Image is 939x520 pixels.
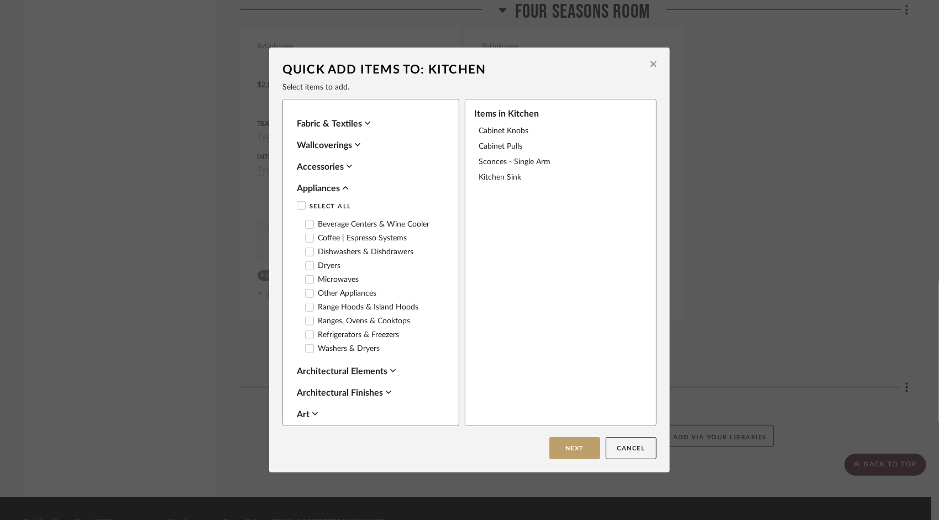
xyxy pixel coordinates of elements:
label: Dryers [305,261,340,271]
div: Items in Kitchen [474,107,639,120]
div: Art [297,408,439,421]
div: Cabinet Pulls [479,141,637,151]
label: Select All [297,201,352,212]
label: Washers & Dryers [305,344,380,354]
div: Cabinet Knobs [479,126,637,136]
label: Range Hoods & Island Hoods [305,303,418,312]
div: Accessories [297,160,439,174]
label: Refrigerators & Freezers [305,330,399,340]
div: Wallcoverings [297,139,439,152]
label: Beverage Centers & Wine Cooler [305,220,429,229]
div: Architectural Finishes [297,386,439,400]
button: Cancel [606,437,657,459]
label: Other Appliances [305,289,376,298]
button: Next [549,437,600,459]
label: Microwaves [305,275,359,285]
div: Select items to add. [282,82,657,92]
label: Coffee | Espresso Systems [305,234,407,243]
div: Sconces - Single Arm [479,157,637,167]
label: Ranges, Ovens & Cooktops [305,317,410,326]
div: Kitchen Sink [479,172,637,182]
div: Fabric & Textiles [297,117,439,130]
div: Architectural Elements [297,365,439,378]
label: Dishwashers & Dishdrawers [305,248,413,257]
div: Appliances [297,182,439,195]
div: Quick Add Items to: Kitchen [282,61,646,79]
